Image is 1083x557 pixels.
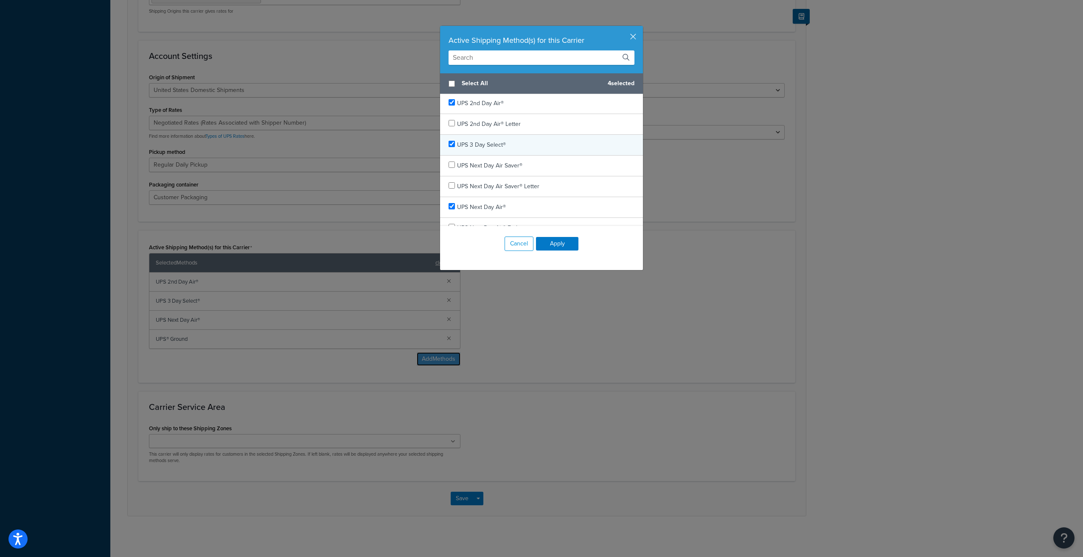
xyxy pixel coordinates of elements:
span: UPS 2nd Day Air® [457,99,504,108]
div: 4 selected [440,73,643,94]
span: Select All [462,78,601,89]
span: UPS Next Day Air Saver® Letter [457,182,539,191]
span: UPS Next Day Air® [457,203,506,212]
button: Apply [536,237,578,251]
span: UPS Next Day Air® Early [457,223,520,232]
input: Search [449,50,634,65]
button: Cancel [505,237,533,251]
div: Active Shipping Method(s) for this Carrier [449,34,634,46]
span: UPS Next Day Air Saver® [457,161,522,170]
span: UPS 3 Day Select® [457,140,506,149]
span: UPS 2nd Day Air® Letter [457,120,521,128]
